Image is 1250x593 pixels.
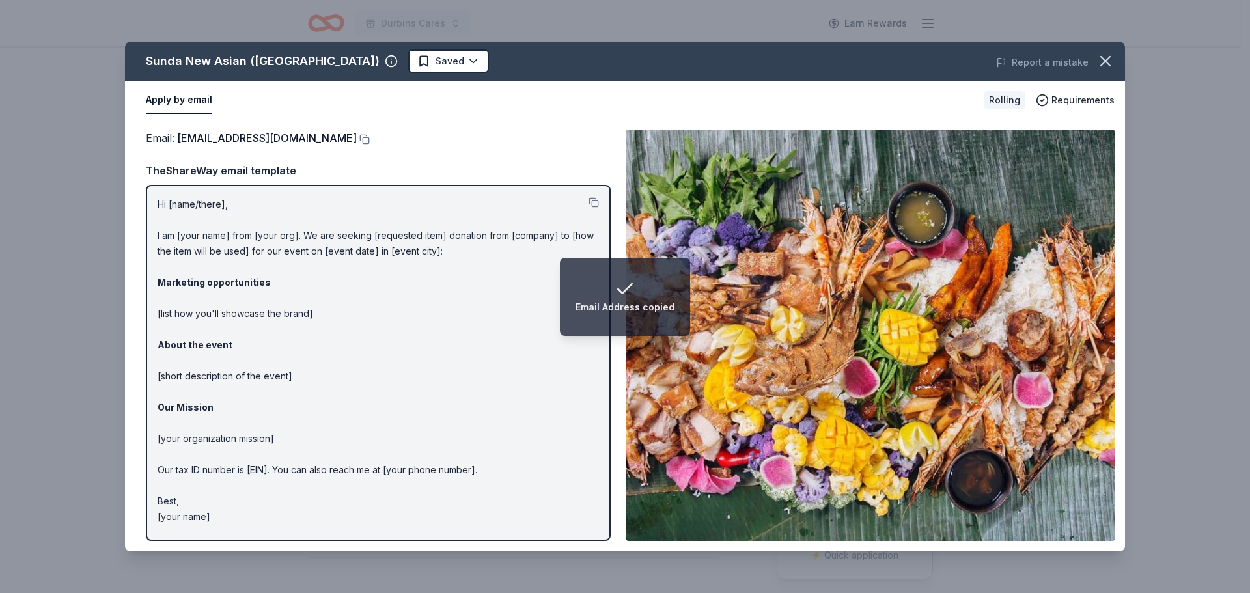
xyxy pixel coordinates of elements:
span: Email : [146,131,357,145]
button: Apply by email [146,87,212,114]
span: Requirements [1051,92,1115,108]
div: TheShareWay email template [146,162,611,179]
div: Email Address copied [576,299,674,315]
button: Requirements [1036,92,1115,108]
strong: About the event [158,339,232,350]
div: Rolling [984,91,1025,109]
button: Saved [408,49,489,73]
p: Hi [name/there], I am [your name] from [your org]. We are seeking [requested item] donation from ... [158,197,599,525]
span: Saved [436,53,464,69]
strong: Our Mission [158,402,214,413]
button: Report a mistake [996,55,1089,70]
strong: Marketing opportunities [158,277,271,288]
img: Image for Sunda New Asian (Chicago) [626,130,1115,541]
div: Sunda New Asian ([GEOGRAPHIC_DATA]) [146,51,380,72]
a: [EMAIL_ADDRESS][DOMAIN_NAME] [177,130,357,146]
